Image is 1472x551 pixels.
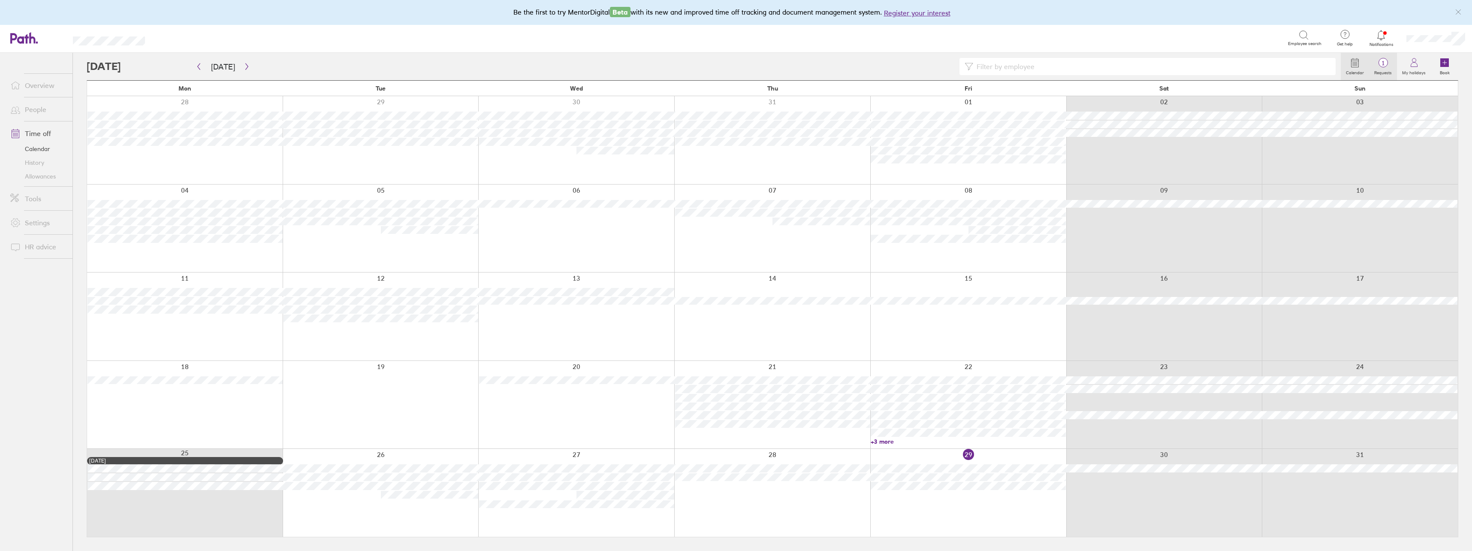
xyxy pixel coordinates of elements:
[513,7,959,18] div: Be the first to try MentorDigital with its new and improved time off tracking and document manage...
[3,156,72,170] a: History
[3,170,72,183] a: Allowances
[3,101,72,118] a: People
[973,58,1330,75] input: Filter by employee
[1369,60,1397,67] span: 1
[610,7,630,17] span: Beta
[3,77,72,94] a: Overview
[1367,42,1395,47] span: Notifications
[1341,68,1369,76] label: Calendar
[767,85,778,92] span: Thu
[3,238,72,255] a: HR advice
[376,85,386,92] span: Tue
[1431,53,1458,80] a: Book
[1331,42,1359,47] span: Get help
[1369,68,1397,76] label: Requests
[570,85,583,92] span: Wed
[884,8,950,18] button: Register your interest
[1354,85,1366,92] span: Sun
[1397,68,1431,76] label: My holidays
[3,214,72,231] a: Settings
[3,142,72,156] a: Calendar
[204,60,242,74] button: [DATE]
[871,438,1066,445] a: +3 more
[1367,29,1395,47] a: Notifications
[178,85,191,92] span: Mon
[1397,53,1431,80] a: My holidays
[1341,53,1369,80] a: Calendar
[3,125,72,142] a: Time off
[965,85,972,92] span: Fri
[3,190,72,207] a: Tools
[1369,53,1397,80] a: 1Requests
[1288,41,1321,46] span: Employee search
[1159,85,1169,92] span: Sat
[1435,68,1455,76] label: Book
[89,458,281,464] div: [DATE]
[168,34,190,42] div: Search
